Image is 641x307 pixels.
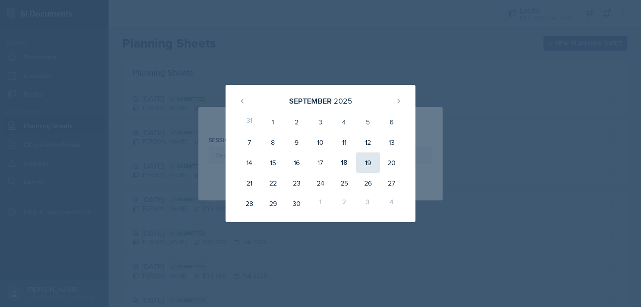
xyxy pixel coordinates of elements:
div: 1 [309,193,332,214]
div: 2025 [334,95,352,107]
div: 25 [332,173,356,193]
div: 16 [285,152,309,173]
div: 28 [237,193,261,214]
div: 27 [380,173,404,193]
div: 3 [309,112,332,132]
div: 3 [356,193,380,214]
div: 30 [285,193,309,214]
div: 2 [332,193,356,214]
div: 4 [332,112,356,132]
div: 9 [285,132,309,152]
div: 29 [261,193,285,214]
div: 23 [285,173,309,193]
div: 8 [261,132,285,152]
div: 4 [380,193,404,214]
div: September [289,95,332,107]
div: 31 [237,112,261,132]
div: 17 [309,152,332,173]
div: 14 [237,152,261,173]
div: 22 [261,173,285,193]
div: 24 [309,173,332,193]
div: 5 [356,112,380,132]
div: 21 [237,173,261,193]
div: 2 [285,112,309,132]
div: 15 [261,152,285,173]
div: 10 [309,132,332,152]
div: 11 [332,132,356,152]
div: 18 [332,152,356,173]
div: 26 [356,173,380,193]
div: 7 [237,132,261,152]
div: 13 [380,132,404,152]
div: 19 [356,152,380,173]
div: 1 [261,112,285,132]
div: 20 [380,152,404,173]
div: 6 [380,112,404,132]
div: 12 [356,132,380,152]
